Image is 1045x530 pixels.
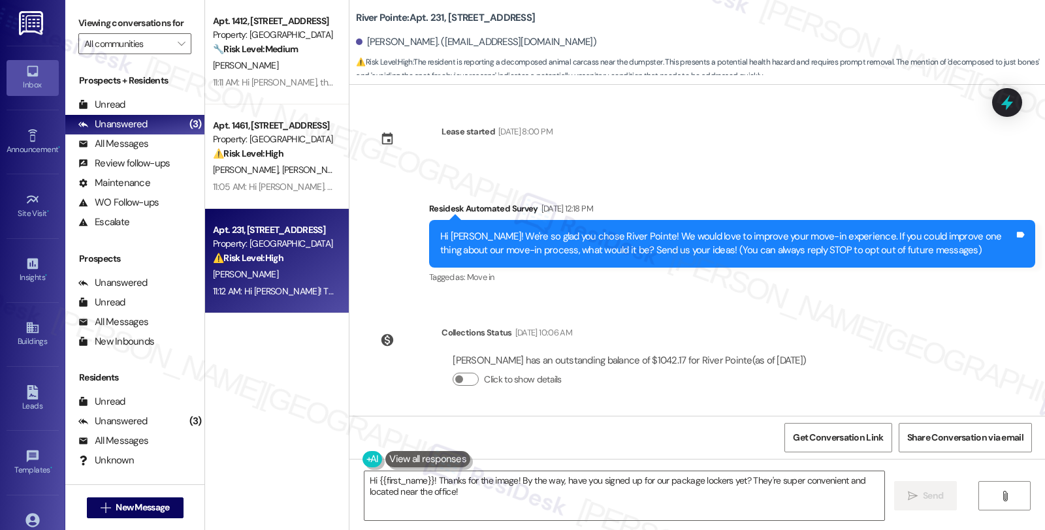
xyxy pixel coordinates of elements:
[84,33,170,54] input: All communities
[87,497,184,518] button: New Message
[453,354,806,367] div: [PERSON_NAME] has an outstanding balance of $1042.17 for River Pointe (as of [DATE])
[538,202,593,215] div: [DATE] 12:18 PM
[7,189,59,224] a: Site Visit •
[282,164,347,176] span: [PERSON_NAME]
[793,431,883,444] span: Get Conversation Link
[213,181,956,193] div: 11:05 AM: Hi [PERSON_NAME]. I've put in work order #282869 to have the dishwasher checked. I've m...
[178,39,185,49] i: 
[484,373,561,386] label: Click to show details
[907,431,1023,444] span: Share Conversation via email
[78,137,148,151] div: All Messages
[467,272,494,283] span: Move in
[213,223,334,237] div: Apt. 231, [STREET_ADDRESS]
[429,202,1035,220] div: Residesk Automated Survey
[213,237,334,251] div: Property: [GEOGRAPHIC_DATA]
[495,125,553,138] div: [DATE] 8:00 PM
[19,11,46,35] img: ResiDesk Logo
[116,501,169,514] span: New Message
[512,326,572,339] div: [DATE] 10:06 AM
[7,317,59,352] a: Buildings
[442,326,511,339] div: Collections Status
[440,230,1014,258] div: Hi [PERSON_NAME]! We're so glad you chose River Pointe! We would love to improve your move-in exp...
[7,381,59,416] a: Leads
[78,315,148,329] div: All Messages
[213,43,298,55] strong: 🔧 Risk Level: Medium
[213,285,702,297] div: 11:12 AM: Hi [PERSON_NAME]! Thanks for the image. I've notified our team about its location. Let ...
[58,143,60,152] span: •
[356,35,596,49] div: [PERSON_NAME]. ([EMAIL_ADDRESS][DOMAIN_NAME])
[78,13,191,33] label: Viewing conversations for
[894,481,957,510] button: Send
[213,164,282,176] span: [PERSON_NAME]
[213,148,283,159] strong: ⚠️ Risk Level: High
[213,59,278,71] span: [PERSON_NAME]
[1000,491,1010,501] i: 
[7,445,59,480] a: Templates •
[78,176,150,190] div: Maintenance
[356,57,412,67] strong: ⚠️ Risk Level: High
[65,371,204,384] div: Residents
[7,60,59,95] a: Inbox
[442,125,495,138] div: Lease started
[101,503,110,513] i: 
[899,423,1032,452] button: Share Conversation via email
[356,11,535,25] b: River Pointe: Apt. 231, [STREET_ADDRESS]
[78,454,134,467] div: Unknown
[186,411,205,431] div: (3)
[908,491,918,501] i: 
[78,276,148,290] div: Unanswered
[78,414,148,428] div: Unanswered
[186,114,205,134] div: (3)
[213,14,334,28] div: Apt. 1412, [STREET_ADDRESS]
[364,471,884,520] textarea: Hi {{first_name}}! Thanks for the image! By the way, have you signed up for our package lockers y...
[65,252,204,266] div: Prospects
[78,157,170,170] div: Review follow-ups
[213,76,912,88] div: 11:11 AM: Hi [PERSON_NAME], thanks for the update! Are the wasp nests located in easily accessibl...
[213,132,334,146] div: Property: [GEOGRAPHIC_DATA]
[78,117,148,131] div: Unanswered
[47,207,49,216] span: •
[78,196,159,210] div: WO Follow-ups
[50,463,52,473] span: •
[356,55,1045,84] span: : The resident is reporting a decomposed animal carcass near the dumpster. This presents a potent...
[429,268,1035,287] div: Tagged as:
[213,28,334,42] div: Property: [GEOGRAPHIC_DATA]
[7,253,59,288] a: Insights •
[78,98,125,112] div: Unread
[923,489,943,503] span: Send
[78,215,129,229] div: Escalate
[78,335,154,349] div: New Inbounds
[213,119,334,132] div: Apt. 1461, [STREET_ADDRESS]
[45,271,47,280] span: •
[784,423,892,452] button: Get Conversation Link
[213,268,278,280] span: [PERSON_NAME]
[78,395,125,409] div: Unread
[78,434,148,448] div: All Messages
[78,296,125,309] div: Unread
[213,252,283,264] strong: ⚠️ Risk Level: High
[65,74,204,87] div: Prospects + Residents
